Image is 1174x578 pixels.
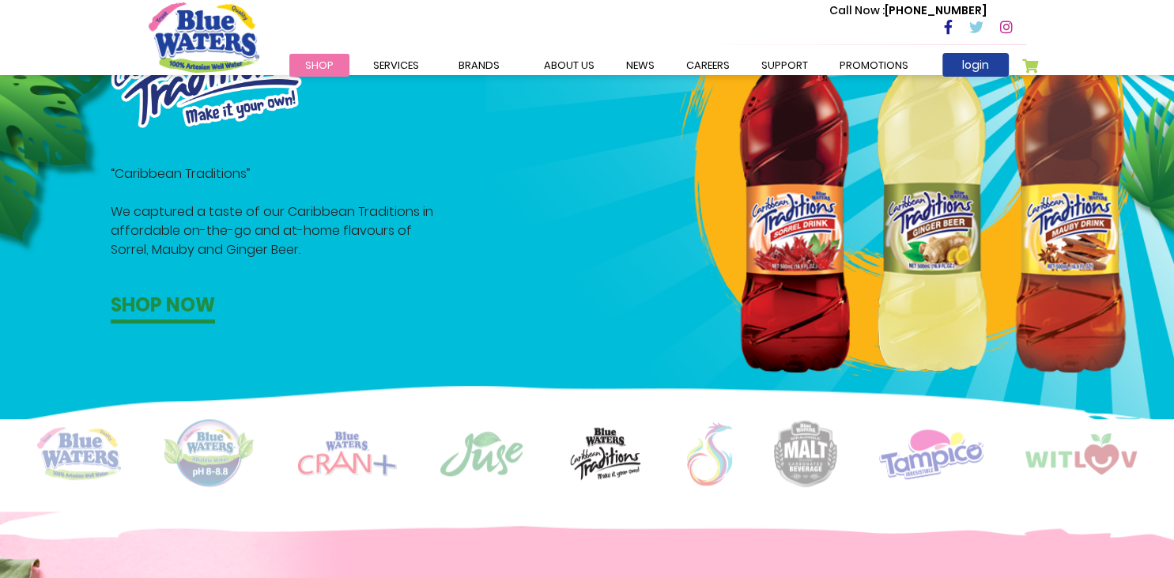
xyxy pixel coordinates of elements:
a: careers [670,54,746,77]
a: Promotions [824,54,924,77]
img: logo [37,427,121,480]
img: logo [879,428,983,479]
img: logo [297,431,397,476]
span: Call Now : [829,2,885,18]
img: logo [439,430,524,478]
img: logo [566,426,645,481]
span: Brands [459,58,500,73]
img: logo [687,422,732,485]
span: Shop [305,58,334,73]
img: product image [111,35,302,128]
p: [PHONE_NUMBER] [829,2,987,19]
a: News [610,54,670,77]
a: store logo [149,2,259,72]
img: logo [163,419,255,488]
p: “Caribbean Traditions” We captured a taste of our Caribbean Traditions in affordable on-the-go an... [111,164,446,259]
img: logo [774,420,837,487]
a: support [746,54,824,77]
a: about us [528,54,610,77]
a: Shop now [111,291,215,323]
span: Services [373,58,419,73]
img: logo [1025,433,1137,474]
a: login [942,53,1009,77]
